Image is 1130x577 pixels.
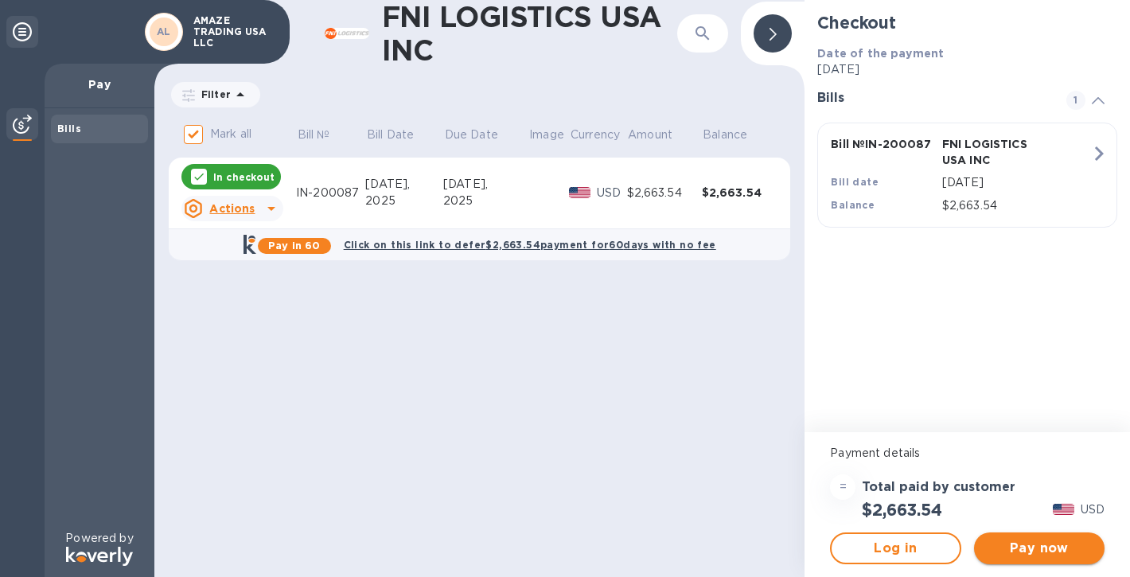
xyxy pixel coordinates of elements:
p: Due Date [445,127,498,143]
img: USD [1053,504,1074,515]
span: Amount [628,127,693,143]
button: Log in [830,532,961,564]
div: = [830,474,855,500]
h3: Bills [817,91,1047,106]
p: Currency [571,127,620,143]
h3: Total paid by customer [862,480,1015,495]
p: FNI LOGISTICS USA INC [942,136,1046,168]
p: Bill № [298,127,330,143]
img: USD [569,187,590,198]
span: 1 [1066,91,1085,110]
b: Date of the payment [817,47,944,60]
span: Pay now [987,539,1092,558]
p: Bill Date [367,127,414,143]
p: USD [1081,501,1105,518]
b: AL [157,25,171,37]
p: Mark all [210,126,251,142]
div: 2025 [365,193,443,209]
div: [DATE], [365,176,443,193]
p: Payment details [830,445,1105,462]
button: Pay now [974,532,1105,564]
p: [DATE] [817,61,1117,78]
div: [DATE], [443,176,528,193]
span: Bill Date [367,127,434,143]
b: Balance [831,199,875,211]
p: Powered by [65,530,133,547]
b: Bills [57,123,81,135]
div: IN-200087 [296,185,365,201]
p: Image [529,127,564,143]
span: Bill № [298,127,351,143]
p: $2,663.54 [942,197,1091,214]
p: Pay [57,76,142,92]
u: Actions [209,202,255,215]
div: $2,663.54 [627,185,702,201]
img: Logo [66,547,133,566]
p: USD [597,185,627,201]
p: AMAZE TRADING USA LLC [193,15,273,49]
p: Bill № IN-200087 [831,136,935,152]
p: In checkout [213,170,275,184]
b: Click on this link to defer $2,663.54 payment for 60 days with no fee [344,239,716,251]
b: Pay in 60 [268,240,320,251]
span: Log in [844,539,946,558]
div: $2,663.54 [702,185,777,201]
p: Amount [628,127,672,143]
p: Filter [195,88,231,101]
span: Balance [703,127,768,143]
button: Bill №IN-200087FNI LOGISTICS USA INCBill date[DATE]Balance$2,663.54 [817,123,1117,228]
p: Balance [703,127,747,143]
div: 2025 [443,193,528,209]
h2: Checkout [817,13,1117,33]
span: Due Date [445,127,519,143]
p: [DATE] [942,174,1091,191]
b: Bill date [831,176,879,188]
h2: $2,663.54 [862,500,941,520]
